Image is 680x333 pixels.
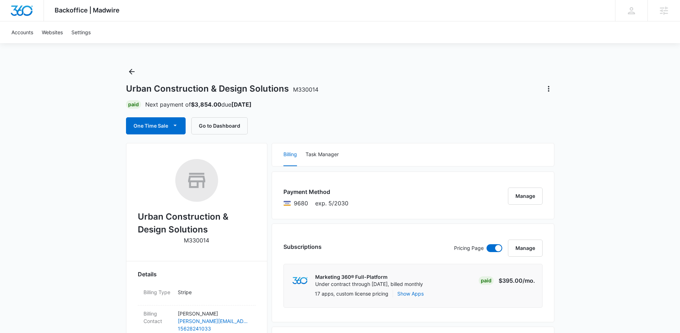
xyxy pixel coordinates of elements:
h1: Urban Construction & Design Solutions [126,83,318,94]
span: exp. 5/2030 [315,199,348,208]
span: Visa ending with [294,199,308,208]
button: Billing [283,143,297,166]
span: Backoffice | Madwire [55,6,120,14]
div: Billing TypeStripe [138,284,256,306]
p: Pricing Page [454,244,484,252]
a: 15628241033 [178,325,250,332]
p: Next payment of due [145,100,252,109]
button: Manage [508,188,543,205]
span: /mo. [523,277,535,284]
a: [PERSON_NAME][EMAIL_ADDRESS][DOMAIN_NAME] [178,317,250,325]
p: $395.00 [499,276,535,285]
button: Task Manager [306,143,339,166]
span: Details [138,270,157,278]
button: Back [126,66,137,77]
button: Actions [543,83,554,94]
p: Under contract through [DATE], billed monthly [315,281,423,288]
dt: Billing Type [143,288,172,296]
button: One Time Sale [126,117,186,134]
button: Show Apps [397,290,424,297]
strong: $3,854.00 [191,101,221,108]
a: Websites [37,21,67,43]
button: Go to Dashboard [191,117,248,134]
span: M330014 [293,86,318,93]
p: Marketing 360® Full-Platform [315,273,423,281]
h3: Subscriptions [283,242,322,251]
p: Stripe [178,288,250,296]
dt: Billing Contact [143,310,172,325]
div: Paid [126,100,141,109]
div: Paid [479,276,494,285]
img: marketing360Logo [292,277,308,285]
p: [PERSON_NAME] [178,310,250,317]
p: 17 apps, custom license pricing [315,290,388,297]
h3: Payment Method [283,188,348,196]
a: Settings [67,21,95,43]
strong: [DATE] [231,101,252,108]
button: Manage [508,240,543,257]
p: M330014 [184,236,209,245]
h2: Urban Construction & Design Solutions [138,210,256,236]
a: Accounts [7,21,37,43]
